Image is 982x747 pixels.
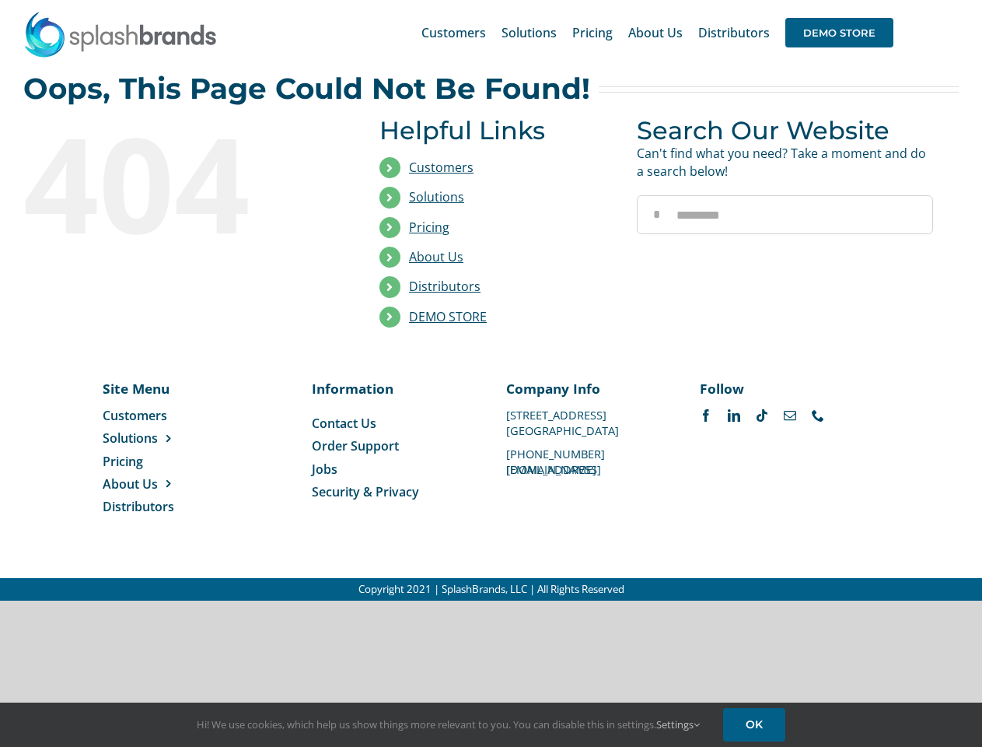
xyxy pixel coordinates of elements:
[103,475,158,493] span: About Us
[784,409,796,422] a: mail
[312,461,476,478] a: Jobs
[785,8,893,58] a: DEMO STORE
[312,437,476,454] a: Order Support
[421,8,893,58] nav: Main Menu
[312,461,337,478] span: Jobs
[312,483,419,500] span: Security & Privacy
[23,73,590,104] h2: Oops, This Page Could Not Be Found!
[637,195,676,234] input: Search
[103,453,208,470] a: Pricing
[637,145,933,180] p: Can't find what you need? Take a moment and do a search below!
[409,278,481,295] a: Distributors
[700,409,712,422] a: facebook
[312,483,476,500] a: Security & Privacy
[698,26,770,39] span: Distributors
[501,26,557,39] span: Solutions
[723,708,785,742] a: OK
[409,219,449,236] a: Pricing
[506,379,670,398] p: Company Info
[379,116,613,145] h3: Helpful Links
[103,498,174,515] span: Distributors
[103,430,208,447] a: Solutions
[409,159,474,176] a: Customers
[421,8,486,58] a: Customers
[572,26,613,39] span: Pricing
[103,475,208,493] a: About Us
[103,430,158,447] span: Solutions
[656,717,700,731] a: Settings
[23,11,218,58] img: SplashBrands.com Logo
[103,407,167,424] span: Customers
[312,415,376,432] span: Contact Us
[700,379,864,398] p: Follow
[312,437,399,454] span: Order Support
[637,116,933,145] h3: Search Our Website
[756,409,768,422] a: tiktok
[409,308,487,325] a: DEMO STORE
[23,116,320,248] div: 404
[785,18,893,47] span: DEMO STORE
[728,409,740,422] a: linkedin
[409,248,463,265] a: About Us
[103,453,143,470] span: Pricing
[409,188,464,205] a: Solutions
[312,415,476,501] nav: Menu
[572,8,613,58] a: Pricing
[103,498,208,515] a: Distributors
[103,379,208,398] p: Site Menu
[197,717,700,731] span: Hi! We use cookies, which help us show things more relevant to you. You can disable this in setti...
[103,407,208,516] nav: Menu
[421,26,486,39] span: Customers
[312,379,476,398] p: Information
[698,8,770,58] a: Distributors
[628,26,683,39] span: About Us
[312,415,476,432] a: Contact Us
[812,409,824,422] a: phone
[637,195,933,234] input: Search...
[103,407,208,424] a: Customers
